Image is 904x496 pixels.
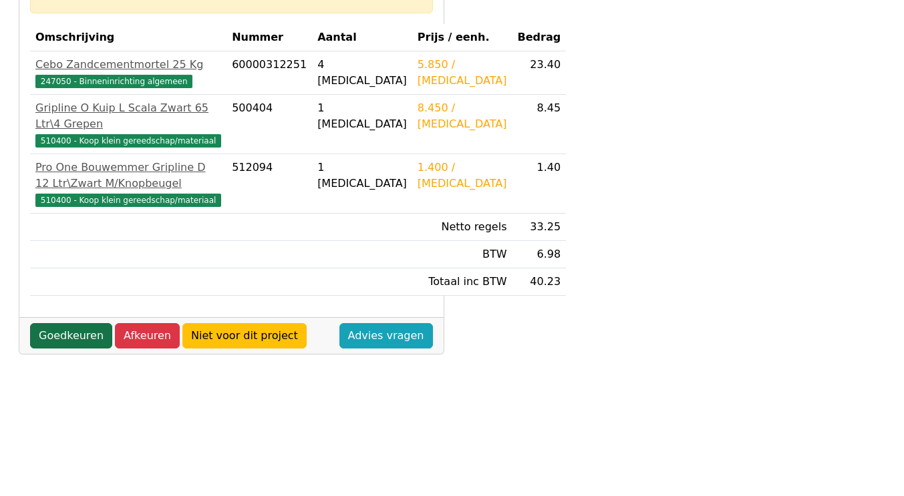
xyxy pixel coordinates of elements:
a: Niet voor dit project [182,323,307,348]
td: Netto regels [412,214,512,241]
td: 33.25 [512,214,567,241]
td: 512094 [227,154,312,214]
td: 60000312251 [227,51,312,95]
a: Pro One Bouwemmer Gripline D 12 Ltr\Zwart M/Knopbeugel510400 - Koop klein gereedschap/materiaal [35,160,221,208]
a: Afkeuren [115,323,180,348]
td: 8.45 [512,95,567,154]
a: Advies vragen [339,323,433,348]
span: 247050 - Binneninrichting algemeen [35,75,192,88]
div: 1 [MEDICAL_DATA] [317,100,407,132]
div: 1 [MEDICAL_DATA] [317,160,407,192]
div: 4 [MEDICAL_DATA] [317,57,407,89]
div: Pro One Bouwemmer Gripline D 12 Ltr\Zwart M/Knopbeugel [35,160,221,192]
div: Cebo Zandcementmortel 25 Kg [35,57,221,73]
div: 8.450 / [MEDICAL_DATA] [418,100,507,132]
th: Omschrijving [30,24,227,51]
td: 500404 [227,95,312,154]
a: Gripline O Kuip L Scala Zwart 65 Ltr\4 Grepen510400 - Koop klein gereedschap/materiaal [35,100,221,148]
a: Goedkeuren [30,323,112,348]
th: Bedrag [512,24,567,51]
td: 23.40 [512,51,567,95]
span: 510400 - Koop klein gereedschap/materiaal [35,194,221,207]
td: 6.98 [512,241,567,268]
div: 5.850 / [MEDICAL_DATA] [418,57,507,89]
td: Totaal inc BTW [412,268,512,296]
th: Aantal [312,24,412,51]
td: 40.23 [512,268,567,296]
td: BTW [412,241,512,268]
td: 1.40 [512,154,567,214]
a: Cebo Zandcementmortel 25 Kg247050 - Binneninrichting algemeen [35,57,221,89]
th: Prijs / eenh. [412,24,512,51]
span: 510400 - Koop klein gereedschap/materiaal [35,134,221,148]
th: Nummer [227,24,312,51]
div: 1.400 / [MEDICAL_DATA] [418,160,507,192]
div: Gripline O Kuip L Scala Zwart 65 Ltr\4 Grepen [35,100,221,132]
